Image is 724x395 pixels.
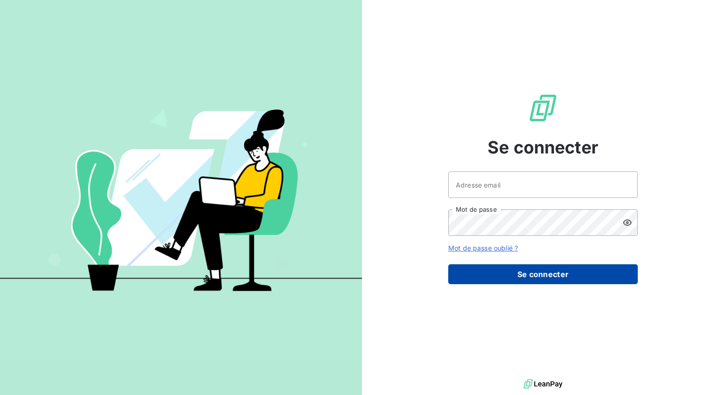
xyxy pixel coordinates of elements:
a: Mot de passe oublié ? [448,244,518,252]
img: logo [524,377,562,391]
img: Logo LeanPay [528,93,558,123]
input: placeholder [448,171,638,198]
button: Se connecter [448,264,638,284]
span: Se connecter [488,135,598,160]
